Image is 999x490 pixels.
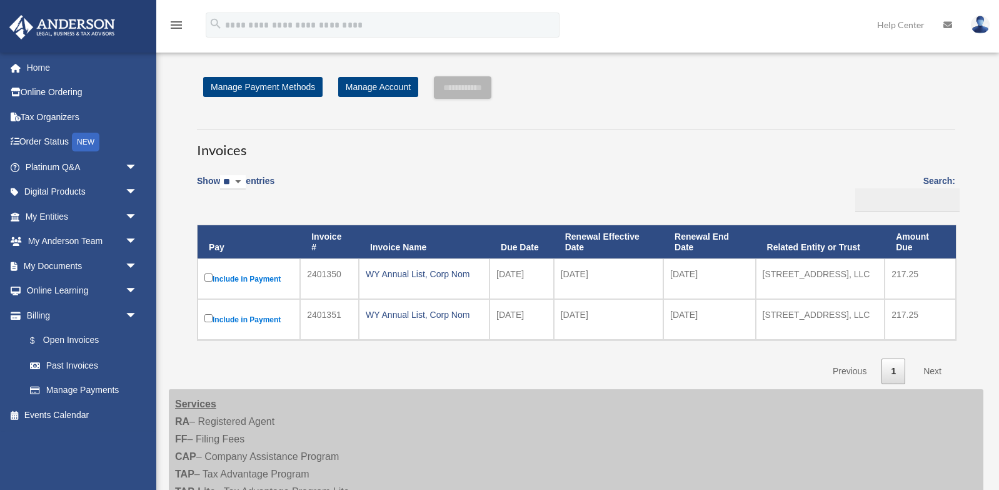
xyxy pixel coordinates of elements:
a: Home [9,55,156,80]
label: Show entries [197,173,274,202]
div: WY Annual List, Corp Nom [366,265,483,283]
div: NEW [72,133,99,151]
img: Anderson Advisors Platinum Portal [6,15,119,39]
a: Order StatusNEW [9,130,156,155]
a: Past Invoices [18,353,150,378]
a: My Anderson Teamarrow_drop_down [9,229,156,254]
td: 217.25 [885,299,956,340]
span: arrow_drop_down [125,253,150,279]
a: My Documentsarrow_drop_down [9,253,156,278]
td: [DATE] [663,258,756,299]
h3: Invoices [197,129,955,160]
input: Include in Payment [204,314,213,322]
a: Previous [823,359,876,384]
select: Showentries [220,175,246,190]
strong: CAP [175,451,196,462]
th: Invoice Name: activate to sort column ascending [359,225,489,259]
i: menu [169,18,184,33]
th: Renewal End Date: activate to sort column ascending [663,225,756,259]
a: Billingarrow_drop_down [9,303,150,328]
a: Manage Account [338,77,418,97]
strong: FF [175,434,188,444]
a: Digital Productsarrow_drop_down [9,180,156,205]
div: WY Annual List, Corp Nom [366,306,483,324]
i: search [209,17,223,31]
td: [STREET_ADDRESS], LLC [756,258,885,299]
td: 217.25 [885,258,956,299]
a: Tax Organizers [9,105,156,130]
strong: TAP [175,469,194,479]
td: [DATE] [554,299,663,340]
td: [DATE] [663,299,756,340]
input: Include in Payment [204,273,213,282]
a: menu [169,22,184,33]
th: Pay: activate to sort column descending [198,225,300,259]
a: 1 [881,359,905,384]
span: arrow_drop_down [125,155,150,180]
label: Include in Payment [204,312,293,327]
th: Invoice #: activate to sort column ascending [300,225,359,259]
span: arrow_drop_down [125,180,150,205]
img: User Pic [971,16,990,34]
a: Manage Payment Methods [203,77,323,97]
label: Search: [851,173,955,212]
td: [DATE] [489,299,554,340]
strong: RA [175,416,189,427]
td: [DATE] [554,258,663,299]
th: Amount Due: activate to sort column ascending [885,225,956,259]
a: Events Calendar [9,402,156,427]
td: 2401351 [300,299,359,340]
span: arrow_drop_down [125,278,150,304]
input: Search: [855,188,960,212]
span: arrow_drop_down [125,229,150,255]
a: Next [914,359,951,384]
a: $Open Invoices [18,328,144,354]
a: My Entitiesarrow_drop_down [9,204,156,229]
span: $ [37,333,43,349]
label: Include in Payment [204,271,293,287]
a: Platinum Q&Aarrow_drop_down [9,155,156,180]
a: Manage Payments [18,378,150,403]
td: [STREET_ADDRESS], LLC [756,299,885,340]
strong: Services [175,399,216,409]
td: [DATE] [489,258,554,299]
a: Online Learningarrow_drop_down [9,278,156,304]
th: Related Entity or Trust: activate to sort column ascending [756,225,885,259]
th: Renewal Effective Date: activate to sort column ascending [554,225,663,259]
a: Online Ordering [9,80,156,105]
td: 2401350 [300,258,359,299]
span: arrow_drop_down [125,303,150,329]
span: arrow_drop_down [125,204,150,230]
th: Due Date: activate to sort column ascending [489,225,554,259]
